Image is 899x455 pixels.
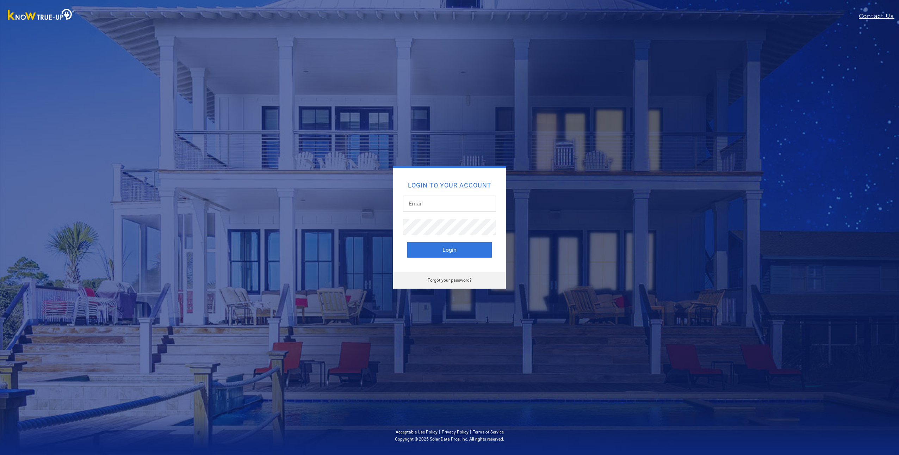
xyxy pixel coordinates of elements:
input: Email [403,196,496,212]
span: | [470,428,471,435]
a: Terms of Service [473,430,504,435]
h2: Login to your account [407,182,492,189]
img: Know True-Up [4,7,78,23]
a: Contact Us [859,12,899,20]
a: Acceptable Use Policy [396,430,438,435]
a: Privacy Policy [442,430,469,435]
span: | [439,428,440,435]
a: Forgot your password? [428,278,472,283]
button: Login [407,242,492,258]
